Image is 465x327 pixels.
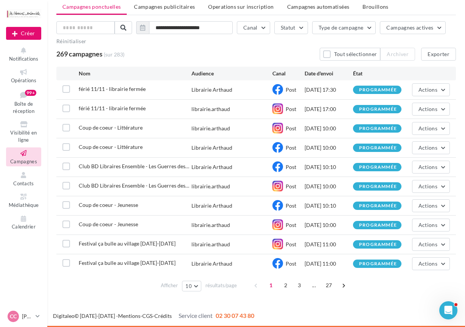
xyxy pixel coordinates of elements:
[6,191,41,210] a: Médiathèque
[305,86,353,94] div: [DATE] 17:30
[182,281,201,291] button: 10
[418,183,437,189] span: Actions
[286,106,296,112] span: Post
[79,202,138,208] span: Coup de coeur - Jeunesse
[320,48,380,61] button: Tout sélectionner
[305,125,353,132] div: [DATE] 10:00
[79,105,146,111] span: férié 11/11 - librairie fermée
[118,313,140,319] a: Mentions
[418,164,437,170] span: Actions
[293,279,305,291] span: 3
[359,146,397,150] div: programmée
[412,103,450,116] button: Actions
[323,279,335,291] span: 27
[10,313,17,320] span: CC
[412,199,450,212] button: Actions
[353,70,401,77] div: État
[6,66,41,85] a: Opérations
[286,222,296,228] span: Post
[418,144,437,151] span: Actions
[272,70,305,77] div: Canal
[191,144,232,152] div: Librairie Arthaud
[286,164,296,170] span: Post
[79,144,143,150] span: Coup de coeur - Littérature
[12,224,36,230] span: Calendrier
[56,50,103,58] span: 269 campagnes
[412,83,450,96] button: Actions
[6,45,41,63] button: Notifications
[359,223,397,228] div: programmée
[191,221,230,229] div: librairie.arthaud
[6,147,41,166] a: Campagnes
[191,86,232,94] div: Librairie Arthaud
[6,309,41,324] a: CC [PERSON_NAME]
[185,283,192,289] span: 10
[6,88,41,116] a: Boîte de réception99+
[13,101,34,114] span: Boîte de réception
[305,163,353,171] div: [DATE] 10:10
[79,163,189,169] span: Club BD Libraires Ensemble - Les Guerres des Lucas II
[179,312,213,319] span: Service client
[286,202,296,209] span: Post
[6,213,41,232] a: Calendrier
[305,221,353,229] div: [DATE] 10:00
[79,124,143,131] span: Coup de coeur - Littérature
[286,241,296,247] span: Post
[386,24,433,31] span: Campagnes actives
[25,90,36,96] div: 99+
[439,301,457,319] iframe: Intercom live chat
[305,241,353,248] div: [DATE] 11:00
[191,183,230,190] div: librairie.arthaud
[362,3,389,10] span: Brouillons
[305,144,353,152] div: [DATE] 10:00
[418,241,437,247] span: Actions
[191,241,230,248] div: librairie.arthaud
[359,242,397,247] div: programmée
[359,126,397,131] div: programmée
[265,279,277,291] span: 1
[191,163,232,171] div: Librairie Arthaud
[79,260,176,266] span: Festival ça bulle au village 11-12 octobre
[161,282,178,289] span: Afficher
[286,86,296,93] span: Post
[287,3,350,10] span: Campagnes automatisées
[13,180,34,186] span: Contacts
[134,3,195,10] span: Campagnes publicitaires
[79,182,189,189] span: Club BD Libraires Ensemble - Les Guerres des Lucas II
[412,161,450,174] button: Actions
[305,260,353,268] div: [DATE] 11:00
[359,203,397,208] div: programmée
[305,105,353,113] div: [DATE] 17:00
[421,48,456,61] button: Exporter
[274,21,308,34] button: Statut
[56,38,87,44] button: Réinitialiser
[10,158,37,164] span: Campagnes
[359,184,397,189] div: programmée
[286,125,296,131] span: Post
[191,260,232,268] div: Librairie Arthaud
[53,313,254,319] span: © [DATE]-[DATE] - - -
[79,221,138,227] span: Coup de coeur - Jeunesse
[359,107,397,112] div: programmée
[286,260,296,267] span: Post
[6,27,41,40] div: Nouvelle campagne
[412,180,450,193] button: Actions
[216,312,254,319] span: 02 30 07 43 80
[418,260,437,267] span: Actions
[286,183,296,189] span: Post
[191,125,230,132] div: librairie.arthaud
[286,144,296,151] span: Post
[205,282,237,289] span: résultats/page
[418,125,437,131] span: Actions
[142,313,152,319] a: CGS
[380,48,415,61] button: Archiver
[412,219,450,232] button: Actions
[6,169,41,188] a: Contacts
[359,165,397,170] div: programmée
[6,119,41,144] a: Visibilité en ligne
[208,3,274,10] span: Operations sur inscription
[191,70,272,77] div: Audience
[412,141,450,154] button: Actions
[22,313,33,320] p: [PERSON_NAME]
[237,21,270,34] button: Canal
